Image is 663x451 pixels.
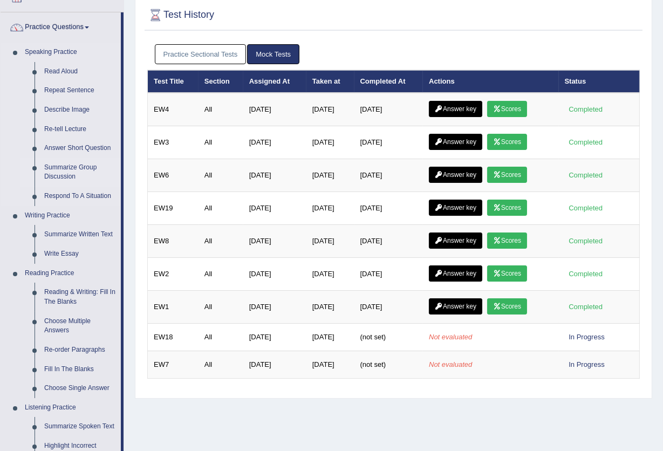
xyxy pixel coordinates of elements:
td: [DATE] [354,192,423,225]
td: [DATE] [306,225,354,258]
td: [DATE] [243,126,306,159]
a: Scores [487,134,527,150]
td: All [199,93,243,126]
th: Taken at [306,70,354,93]
td: [DATE] [243,192,306,225]
th: Actions [423,70,558,93]
a: Listening Practice [20,398,121,418]
td: All [199,126,243,159]
em: Not evaluated [429,360,472,368]
a: Scores [487,101,527,117]
td: All [199,258,243,291]
span: (not set) [360,360,386,368]
th: Test Title [148,70,199,93]
td: All [199,192,243,225]
td: [DATE] [306,192,354,225]
a: Practice Sectional Tests [155,44,247,64]
a: Describe Image [39,100,121,120]
div: Completed [565,301,607,312]
td: [DATE] [306,126,354,159]
td: EW18 [148,324,199,351]
th: Status [559,70,640,93]
div: In Progress [565,331,609,343]
td: [DATE] [243,351,306,379]
td: [DATE] [306,159,354,192]
div: Completed [565,104,607,115]
td: EW6 [148,159,199,192]
a: Writing Practice [20,206,121,225]
td: [DATE] [354,225,423,258]
a: Re-order Paragraphs [39,340,121,360]
a: Scores [487,167,527,183]
td: EW1 [148,291,199,324]
td: [DATE] [306,324,354,351]
a: Scores [487,265,527,282]
a: Answer key [429,298,482,315]
div: Completed [565,268,607,279]
a: Choose Single Answer [39,379,121,398]
a: Answer key [429,134,482,150]
div: Completed [565,169,607,181]
td: All [199,159,243,192]
a: Repeat Sentence [39,81,121,100]
td: [DATE] [306,258,354,291]
a: Answer key [429,233,482,249]
td: [DATE] [243,324,306,351]
a: Scores [487,200,527,216]
a: Summarize Written Text [39,225,121,244]
a: Fill In The Blanks [39,360,121,379]
a: Answer key [429,101,482,117]
a: Practice Questions [1,12,121,39]
td: EW8 [148,225,199,258]
a: Reading & Writing: Fill In The Blanks [39,283,121,311]
td: [DATE] [354,291,423,324]
td: [DATE] [354,159,423,192]
a: Mock Tests [247,44,299,64]
a: Answer key [429,200,482,216]
td: [DATE] [243,291,306,324]
div: Completed [565,202,607,214]
td: [DATE] [354,93,423,126]
td: [DATE] [354,126,423,159]
a: Answer key [429,167,482,183]
a: Summarize Group Discussion [39,158,121,187]
a: Speaking Practice [20,43,121,62]
em: Not evaluated [429,333,472,341]
td: [DATE] [306,291,354,324]
a: Summarize Spoken Text [39,417,121,436]
td: [DATE] [243,159,306,192]
a: Answer key [429,265,482,282]
td: EW2 [148,258,199,291]
td: [DATE] [354,258,423,291]
td: All [199,324,243,351]
div: In Progress [565,359,609,370]
a: Scores [487,298,527,315]
a: Respond To A Situation [39,187,121,206]
td: All [199,351,243,379]
td: All [199,225,243,258]
td: [DATE] [243,258,306,291]
h2: Test History [147,7,214,23]
td: EW7 [148,351,199,379]
a: Reading Practice [20,264,121,283]
span: (not set) [360,333,386,341]
td: EW3 [148,126,199,159]
td: EW4 [148,93,199,126]
a: Scores [487,233,527,249]
td: All [199,291,243,324]
td: [DATE] [306,93,354,126]
th: Section [199,70,243,93]
td: [DATE] [243,93,306,126]
a: Answer Short Question [39,139,121,158]
th: Completed At [354,70,423,93]
th: Assigned At [243,70,306,93]
a: Read Aloud [39,62,121,81]
a: Choose Multiple Answers [39,312,121,340]
td: EW19 [148,192,199,225]
td: [DATE] [243,225,306,258]
a: Re-tell Lecture [39,120,121,139]
a: Write Essay [39,244,121,264]
div: Completed [565,235,607,247]
div: Completed [565,136,607,148]
td: [DATE] [306,351,354,379]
